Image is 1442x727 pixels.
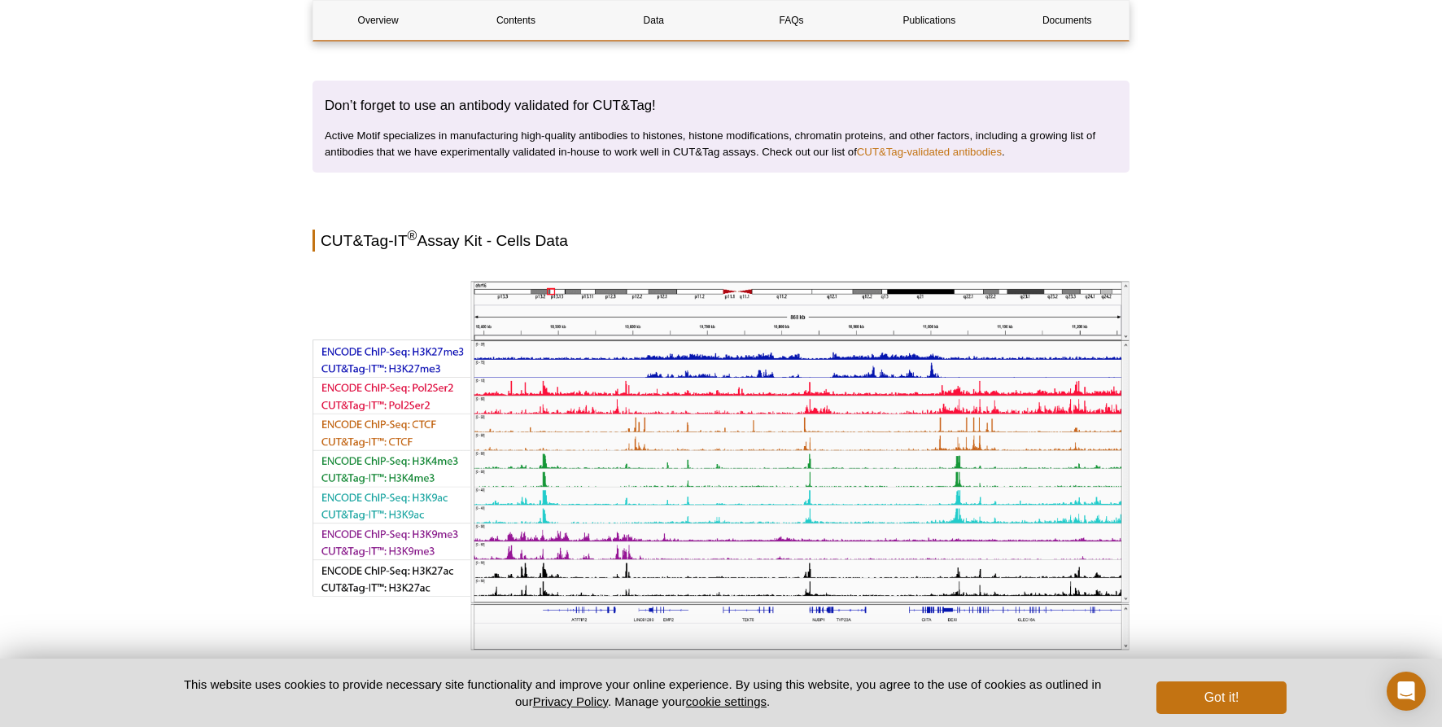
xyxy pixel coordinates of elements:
a: Contents [451,1,580,40]
button: Got it! [1156,681,1287,714]
div: (Click image to enlarge) [312,280,1130,672]
h3: Don’t forget to use an antibody validated for CUT&Tag! [325,96,1117,116]
button: cookie settings [686,694,767,708]
img: CUT&Tag-IT<sup>®</sup> Assay Kit compared with published data [312,280,1130,650]
a: Privacy Policy [533,694,608,708]
a: Documents [1003,1,1132,40]
sup: ® [408,229,417,243]
a: FAQs [727,1,856,40]
a: Overview [313,1,443,40]
h2: CUT&Tag-IT Assay Kit - Cells Data [312,230,1130,252]
a: Publications [864,1,994,40]
p: Active Motif specializes in manufacturing high-quality antibodies to histones, histone modificati... [325,128,1117,160]
a: CUT&Tag-validated antibodies [857,146,1002,158]
div: Open Intercom Messenger [1387,672,1426,711]
a: Data [589,1,719,40]
p: This website uses cookies to provide necessary site functionality and improve your online experie... [155,676,1130,710]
